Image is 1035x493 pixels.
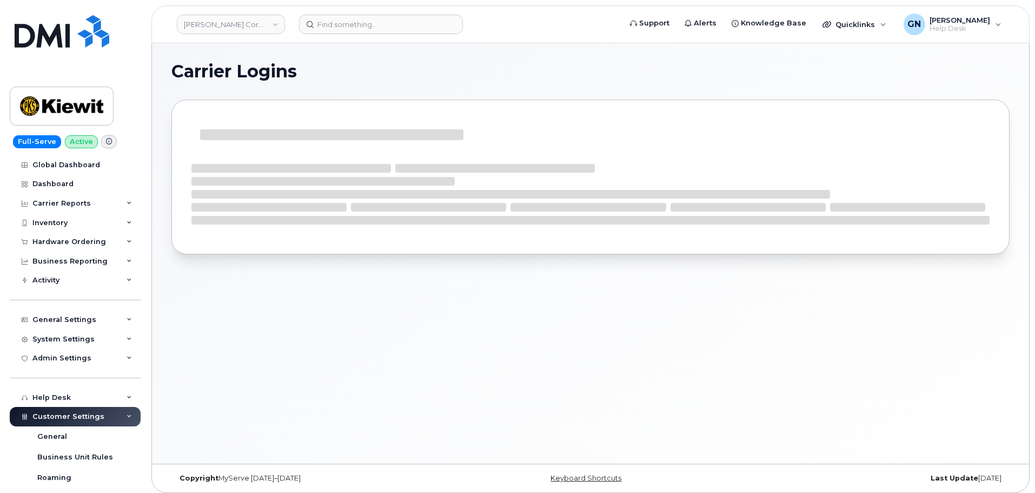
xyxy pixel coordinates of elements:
[180,474,218,482] strong: Copyright
[171,63,297,80] span: Carrier Logins
[730,474,1010,483] div: [DATE]
[550,474,621,482] a: Keyboard Shortcuts
[171,474,451,483] div: MyServe [DATE]–[DATE]
[931,474,978,482] strong: Last Update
